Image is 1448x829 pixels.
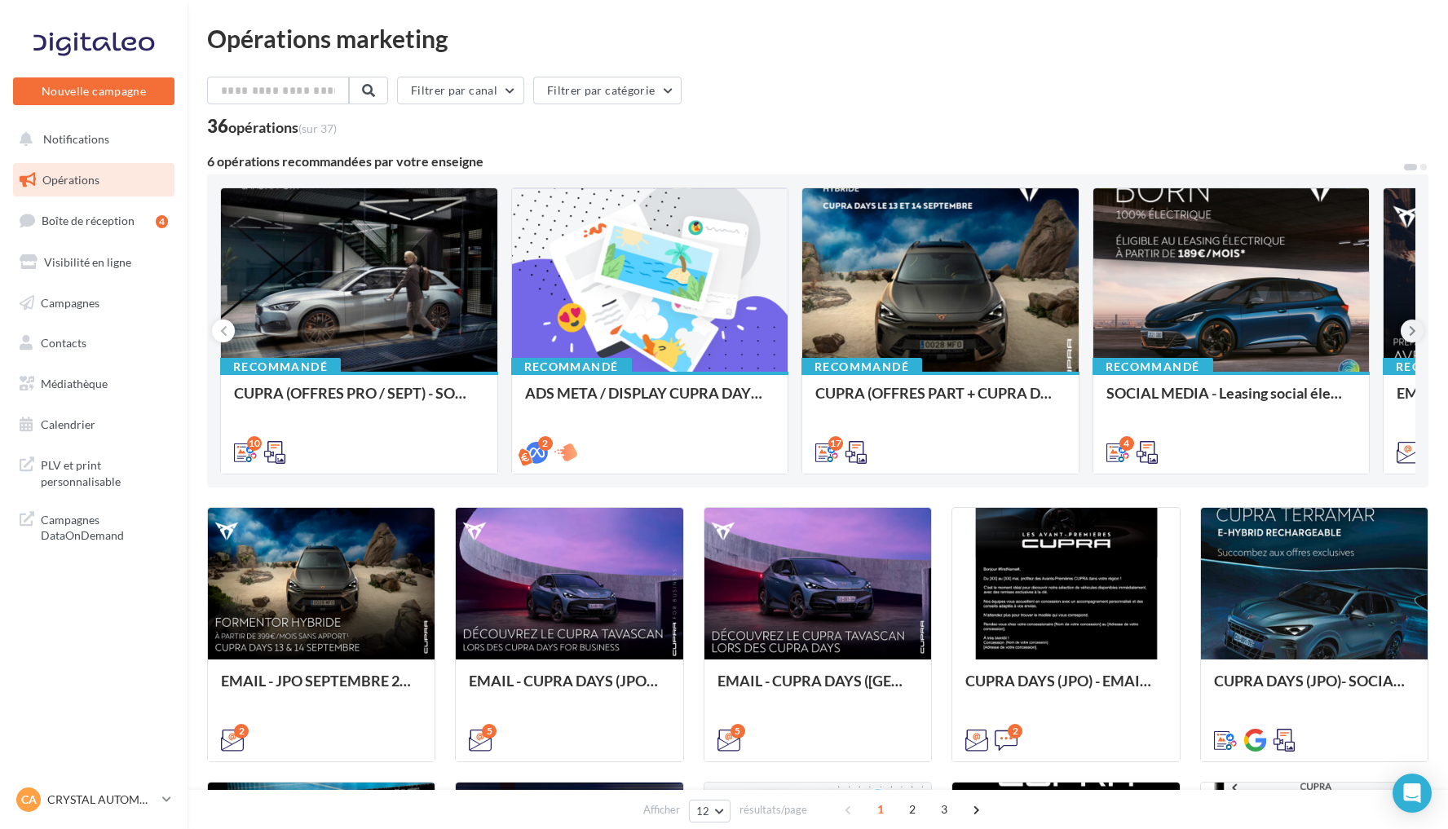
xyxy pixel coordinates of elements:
[10,448,178,496] a: PLV et print personnalisable
[643,802,680,818] span: Afficher
[13,784,174,815] a: CA CRYSTAL AUTOMOBILES
[10,326,178,360] a: Contacts
[899,796,925,822] span: 2
[469,672,669,705] div: EMAIL - CUPRA DAYS (JPO) Fleet Générique
[828,436,843,451] div: 17
[538,436,553,451] div: 2
[1106,385,1357,417] div: SOCIAL MEDIA - Leasing social électrique - CUPRA Born
[10,122,171,157] button: Notifications
[10,245,178,280] a: Visibilité en ligne
[397,77,524,104] button: Filtrer par canal
[207,117,337,135] div: 36
[10,286,178,320] a: Campagnes
[156,215,168,228] div: 4
[867,796,894,822] span: 1
[717,672,918,705] div: EMAIL - CUPRA DAYS ([GEOGRAPHIC_DATA]) Private Générique
[1119,436,1134,451] div: 4
[221,672,422,705] div: EMAIL - JPO SEPTEMBRE 2025
[801,358,922,376] div: Recommandé
[220,358,341,376] div: Recommandé
[298,121,337,135] span: (sur 37)
[10,502,178,550] a: Campagnes DataOnDemand
[931,796,957,822] span: 3
[41,377,108,390] span: Médiathèque
[525,385,775,417] div: ADS META / DISPLAY CUPRA DAYS Septembre 2025
[10,408,178,442] a: Calendrier
[696,805,710,818] span: 12
[207,26,1428,51] div: Opérations marketing
[44,255,131,269] span: Visibilité en ligne
[41,454,168,489] span: PLV et print personnalisable
[739,802,807,818] span: résultats/page
[21,792,37,808] span: CA
[1214,672,1415,705] div: CUPRA DAYS (JPO)- SOCIAL MEDIA
[965,672,1166,705] div: CUPRA DAYS (JPO) - EMAIL + SMS
[13,77,174,105] button: Nouvelle campagne
[207,155,1402,168] div: 6 opérations recommandées par votre enseigne
[47,792,156,808] p: CRYSTAL AUTOMOBILES
[10,367,178,401] a: Médiathèque
[41,295,99,309] span: Campagnes
[234,724,249,739] div: 2
[1093,358,1213,376] div: Recommandé
[511,358,632,376] div: Recommandé
[42,173,99,187] span: Opérations
[689,800,731,822] button: 12
[247,436,262,451] div: 10
[42,214,135,227] span: Boîte de réception
[815,385,1066,417] div: CUPRA (OFFRES PART + CUPRA DAYS / SEPT) - SOCIAL MEDIA
[41,336,86,350] span: Contacts
[1393,774,1432,813] div: Open Intercom Messenger
[482,724,497,739] div: 5
[234,385,484,417] div: CUPRA (OFFRES PRO / SEPT) - SOCIAL MEDIA
[10,163,178,197] a: Opérations
[41,417,95,431] span: Calendrier
[228,120,337,134] div: opérations
[731,724,745,739] div: 5
[1008,724,1022,739] div: 2
[41,509,168,544] span: Campagnes DataOnDemand
[43,132,109,146] span: Notifications
[10,203,178,238] a: Boîte de réception4
[533,77,682,104] button: Filtrer par catégorie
